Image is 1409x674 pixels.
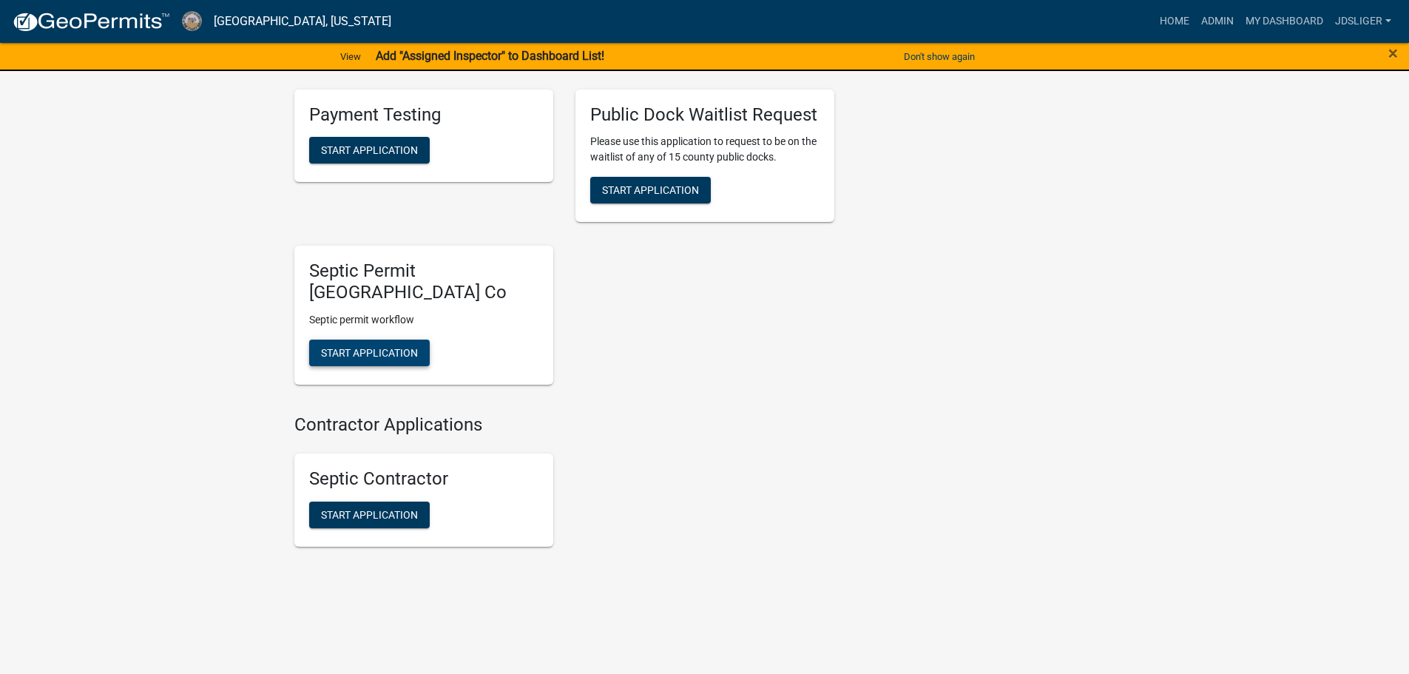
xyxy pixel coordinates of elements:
p: Please use this application to request to be on the waitlist of any of 15 county public docks. [590,134,820,165]
h5: Septic Permit [GEOGRAPHIC_DATA] Co [309,260,538,303]
h4: Contractor Applications [294,414,834,436]
h5: Public Dock Waitlist Request [590,104,820,126]
button: Close [1388,44,1398,62]
span: Start Application [602,184,699,196]
a: JDSliger [1329,7,1397,36]
button: Start Application [309,340,430,366]
wm-workflow-list-section: Contractor Applications [294,414,834,559]
img: Cerro Gordo County, Iowa [182,11,202,31]
span: Start Application [321,144,418,156]
button: Start Application [309,502,430,528]
strong: Add "Assigned Inspector" to Dashboard List! [376,49,604,63]
a: Home [1154,7,1195,36]
button: Don't show again [898,44,981,69]
button: Start Application [590,177,711,203]
h5: Payment Testing [309,104,538,126]
button: Start Application [309,137,430,164]
a: View [334,44,367,69]
h5: Septic Contractor [309,468,538,490]
a: [GEOGRAPHIC_DATA], [US_STATE] [214,9,391,34]
span: Start Application [321,347,418,359]
span: Start Application [321,508,418,520]
a: My Dashboard [1240,7,1329,36]
p: Septic permit workflow [309,312,538,328]
a: Admin [1195,7,1240,36]
wm-workflow-list-section: Other Applications [294,50,834,397]
span: × [1388,43,1398,64]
